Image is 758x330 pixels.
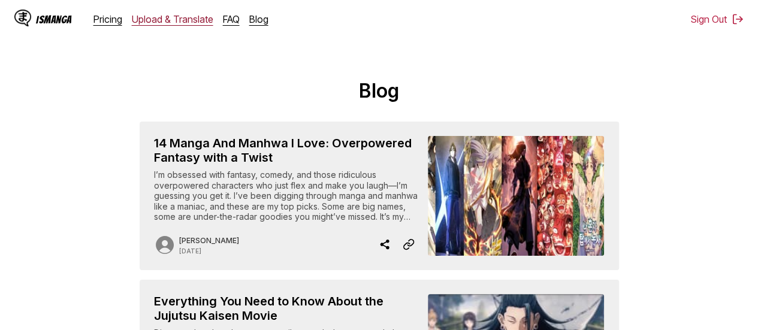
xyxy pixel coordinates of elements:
a: IsManga LogoIsManga [14,10,93,29]
img: Cover image for 14 Manga And Manhwa I Love: Overpowered Fantasy with a Twist [428,136,604,256]
p: Date published [179,247,239,255]
h2: Everything You Need to Know About the Jujutsu Kaisen Movie [154,294,419,323]
img: Copy Article Link [403,237,415,252]
a: 14 Manga And Manhwa I Love: Overpowered Fantasy with a Twist [140,122,619,270]
h1: Blog [10,79,748,102]
img: Share blog [379,237,391,252]
h2: 14 Manga And Manhwa I Love: Overpowered Fantasy with a Twist [154,136,419,165]
a: Pricing [93,13,122,25]
a: Blog [249,13,268,25]
a: Upload & Translate [132,13,213,25]
div: IsManga [36,14,72,25]
button: Sign Out [691,13,744,25]
a: FAQ [223,13,240,25]
img: Author avatar [154,234,176,256]
p: Author [179,236,239,245]
img: Sign out [732,13,744,25]
div: I’m obsessed with fantasy, comedy, and those ridiculous overpowered characters who just flex and ... [154,169,419,222]
img: IsManga Logo [14,10,31,26]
